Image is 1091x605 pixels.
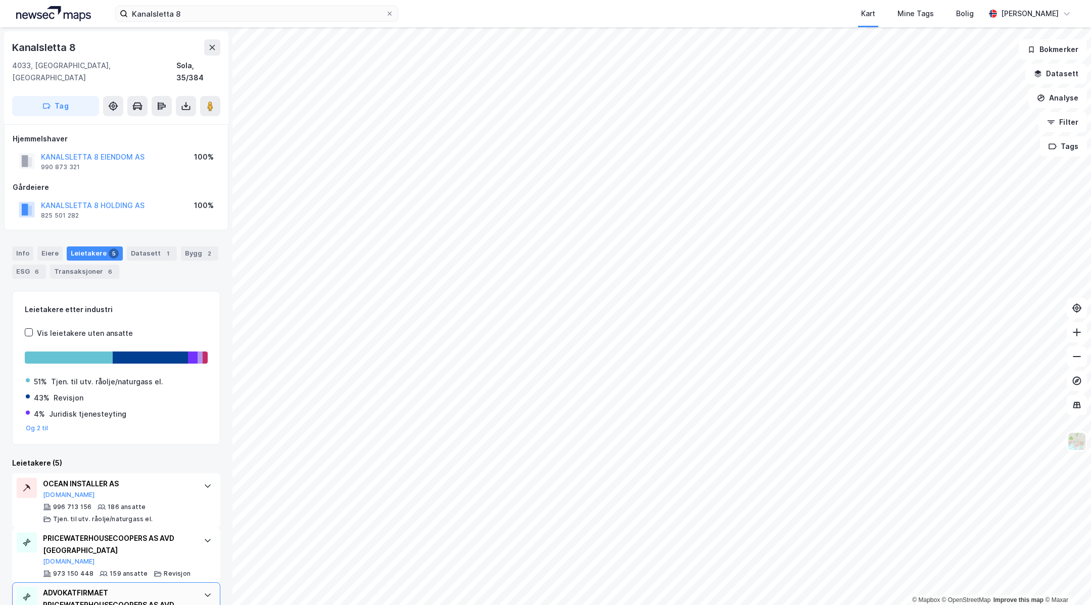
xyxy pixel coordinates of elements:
[12,96,99,116] button: Tag
[194,199,214,212] div: 100%
[12,60,176,84] div: 4033, [GEOGRAPHIC_DATA], [GEOGRAPHIC_DATA]
[43,491,95,499] button: [DOMAIN_NAME]
[1040,557,1091,605] iframe: Chat Widget
[108,503,146,511] div: 186 ansatte
[12,39,77,56] div: Kanalsletta 8
[67,246,123,261] div: Leietakere
[109,248,119,259] div: 5
[37,246,63,261] div: Eiere
[861,8,875,20] div: Kart
[34,392,50,404] div: 43%
[34,376,47,388] div: 51%
[12,265,46,279] div: ESG
[43,532,194,557] div: PRICEWATERHOUSECOOPERS AS AVD [GEOGRAPHIC_DATA]
[41,212,79,220] div: 825 501 282
[43,558,95,566] button: [DOMAIN_NAME]
[13,133,220,145] div: Hjemmelshaver
[956,8,974,20] div: Bolig
[25,304,208,316] div: Leietakere etter industri
[912,596,940,603] a: Mapbox
[897,8,934,20] div: Mine Tags
[51,376,163,388] div: Tjen. til utv. råolje/naturgass el.
[34,408,45,420] div: 4%
[1025,64,1087,84] button: Datasett
[16,6,91,21] img: logo.a4113a55bc3d86da70a041830d287a7e.svg
[1001,8,1059,20] div: [PERSON_NAME]
[41,163,80,171] div: 990 873 321
[53,570,93,578] div: 973 150 448
[1040,557,1091,605] div: Kontrollprogram for chat
[26,424,49,432] button: Og 2 til
[128,6,386,21] input: Søk på adresse, matrikkel, gårdeiere, leietakere eller personer
[50,265,119,279] div: Transaksjoner
[32,267,42,277] div: 6
[1067,432,1086,451] img: Z
[37,327,133,339] div: Vis leietakere uten ansatte
[53,515,153,523] div: Tjen. til utv. råolje/naturgass el.
[181,246,218,261] div: Bygg
[942,596,991,603] a: OpenStreetMap
[49,408,126,420] div: Juridisk tjenesteyting
[163,248,173,259] div: 1
[43,478,194,490] div: OCEAN INSTALLER AS
[12,457,220,469] div: Leietakere (5)
[1028,88,1087,108] button: Analyse
[176,60,220,84] div: Sola, 35/384
[12,246,33,261] div: Info
[105,267,115,277] div: 6
[1038,112,1087,132] button: Filter
[993,596,1043,603] a: Improve this map
[13,181,220,193] div: Gårdeiere
[1019,39,1087,60] button: Bokmerker
[194,151,214,163] div: 100%
[127,246,177,261] div: Datasett
[54,392,83,404] div: Revisjon
[1040,136,1087,157] button: Tags
[164,570,191,578] div: Revisjon
[53,503,91,511] div: 996 713 156
[204,248,214,259] div: 2
[110,570,148,578] div: 159 ansatte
